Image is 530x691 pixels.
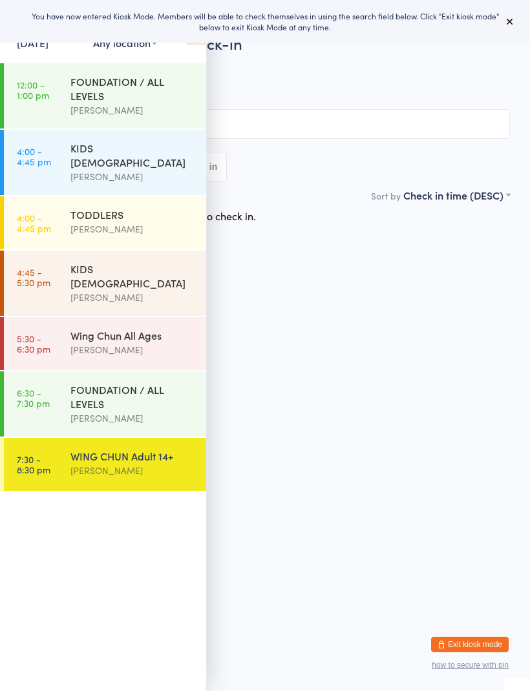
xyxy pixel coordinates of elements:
div: KIDS [DEMOGRAPHIC_DATA] [70,262,195,290]
a: 4:00 -4:45 pmTODDLERS[PERSON_NAME] [4,196,206,249]
button: Exit kiosk mode [431,637,509,652]
button: how to secure with pin [432,661,509,670]
div: WING CHUN Adult 14+ [70,449,195,463]
div: [PERSON_NAME] [70,342,195,357]
time: 7:30 - 8:30 pm [17,454,50,475]
span: [PERSON_NAME] [20,73,490,86]
time: 12:00 - 1:00 pm [17,79,49,100]
label: Sort by [371,189,401,202]
div: Check in time (DESC) [403,188,510,202]
a: 5:30 -6:30 pmWing Chun All Ages[PERSON_NAME] [4,317,206,370]
a: [DATE] [17,36,48,50]
a: 4:00 -4:45 pmKIDS [DEMOGRAPHIC_DATA][PERSON_NAME] [4,130,206,195]
a: 6:30 -7:30 pmFOUNDATION / ALL LEVELS[PERSON_NAME] [4,371,206,437]
div: FOUNDATION / ALL LEVELS [70,74,195,103]
div: KIDS [DEMOGRAPHIC_DATA] [70,141,195,169]
div: [PERSON_NAME] [70,222,195,236]
a: 12:00 -1:00 pmFOUNDATION / ALL LEVELS[PERSON_NAME] [4,63,206,129]
div: You have now entered Kiosk Mode. Members will be able to check themselves in using the search fie... [21,10,509,32]
div: [PERSON_NAME] [70,411,195,426]
time: 6:30 - 7:30 pm [17,387,50,408]
div: Any location [93,36,157,50]
div: [PERSON_NAME] [70,103,195,118]
a: 4:45 -5:30 pmKIDS [DEMOGRAPHIC_DATA][PERSON_NAME] [4,251,206,316]
span: [DATE] 7:30pm [20,60,490,73]
time: 4:45 - 5:30 pm [17,267,50,287]
div: [PERSON_NAME] [70,169,195,184]
div: [PERSON_NAME] [70,463,195,478]
div: FOUNDATION / ALL LEVELS [70,382,195,411]
span: Wing Chun mat [20,86,510,99]
h2: WING CHUN Adult 14+ Check-in [20,32,510,54]
div: TODDLERS [70,207,195,222]
a: 7:30 -8:30 pmWING CHUN Adult 14+[PERSON_NAME] [4,438,206,491]
time: 4:00 - 4:45 pm [17,146,51,167]
input: Search [20,109,510,139]
div: [PERSON_NAME] [70,290,195,305]
div: Wing Chun All Ages [70,328,195,342]
time: 4:00 - 4:45 pm [17,212,51,233]
time: 5:30 - 6:30 pm [17,333,50,354]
